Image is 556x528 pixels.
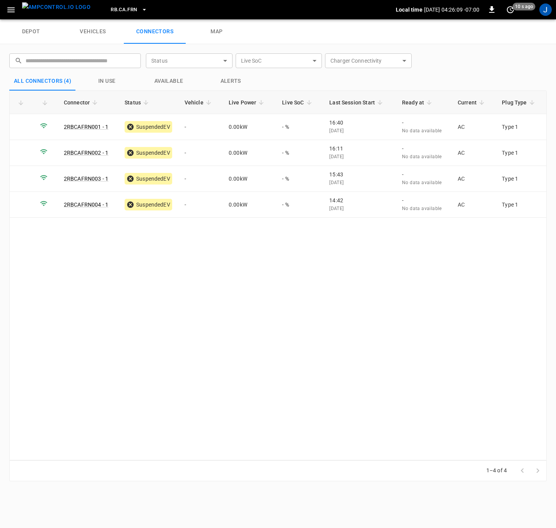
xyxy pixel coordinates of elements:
[276,140,323,166] td: - %
[402,145,445,152] p: -
[64,176,108,182] a: 2RBCAFRN003 - 1
[9,72,76,91] button: All Connectors (4)
[329,145,390,152] p: 16:11
[178,192,222,218] td: -
[329,171,390,178] p: 15:43
[402,180,442,185] span: No data available
[329,98,385,107] span: Last Session Start
[276,114,323,140] td: - %
[402,119,445,126] p: -
[64,202,108,208] a: 2RBCAFRN004 - 1
[64,124,108,130] a: 2RBCAFRN001 - 1
[124,19,186,44] a: connectors
[402,171,445,178] p: -
[222,140,276,166] td: 0.00 kW
[402,197,445,204] p: -
[185,98,214,107] span: Vehicle
[62,19,124,44] a: vehicles
[64,150,108,156] a: 2RBCAFRN002 - 1
[125,199,172,210] div: SuspendedEV
[513,3,535,10] span: 10 s ago
[178,166,222,192] td: -
[452,140,496,166] td: AC
[186,19,248,44] a: map
[396,6,423,14] p: Local time
[452,192,496,218] td: AC
[200,72,262,91] button: Alerts
[496,166,546,192] td: Type 1
[222,166,276,192] td: 0.00 kW
[125,121,172,133] div: SuspendedEV
[402,128,442,133] span: No data available
[276,166,323,192] td: - %
[452,166,496,192] td: AC
[108,2,150,17] button: RB.CA.FRN
[229,98,267,107] span: Live Power
[496,140,546,166] td: Type 1
[125,98,151,107] span: Status
[458,98,487,107] span: Current
[178,140,222,166] td: -
[178,114,222,140] td: -
[329,197,390,204] p: 14:42
[138,72,200,91] button: Available
[496,192,546,218] td: Type 1
[402,98,434,107] span: Ready at
[329,119,390,126] p: 16:40
[539,3,552,16] div: profile-icon
[64,98,100,107] span: Connector
[111,5,137,14] span: RB.CA.FRN
[452,114,496,140] td: AC
[276,192,323,218] td: - %
[329,206,344,211] span: [DATE]
[125,147,172,159] div: SuspendedEV
[402,154,442,159] span: No data available
[22,2,91,12] img: ampcontrol.io logo
[125,173,172,185] div: SuspendedEV
[329,154,344,159] span: [DATE]
[222,192,276,218] td: 0.00 kW
[282,98,314,107] span: Live SoC
[424,6,479,14] p: [DATE] 04:26:09 -07:00
[329,180,344,185] span: [DATE]
[76,72,138,91] button: in use
[222,114,276,140] td: 0.00 kW
[486,466,507,474] p: 1–4 of 4
[402,206,442,211] span: No data available
[502,98,537,107] span: Plug Type
[496,114,546,140] td: Type 1
[329,128,344,133] span: [DATE]
[504,3,517,16] button: set refresh interval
